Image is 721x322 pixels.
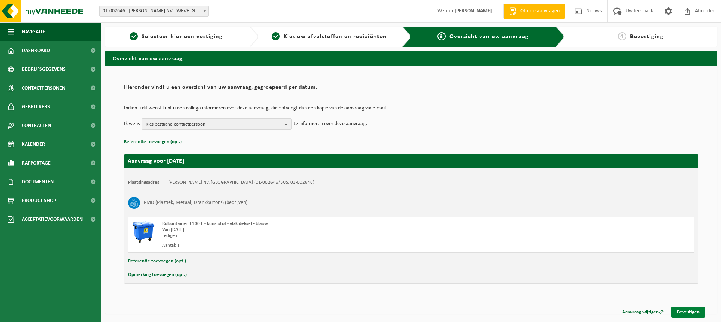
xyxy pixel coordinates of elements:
a: Bevestigen [671,307,705,318]
button: Opmerking toevoegen (opt.) [128,270,187,280]
strong: [PERSON_NAME] [454,8,492,14]
span: 01-002646 - ALBERT BRILLE NV - WEVELGEM [100,6,208,16]
button: Referentie toevoegen (opt.) [128,256,186,266]
span: 3 [437,32,446,40]
h3: PMD (Plastiek, Metaal, Drankkartons) (bedrijven) [144,197,247,209]
td: [PERSON_NAME] NV, [GEOGRAPHIC_DATA] (01-002646/BUS, 01-002646) [168,180,314,186]
span: Selecteer hier een vestiging [142,34,223,40]
span: 4 [618,32,626,40]
div: Aantal: 1 [162,243,441,249]
p: te informeren over deze aanvraag. [294,118,367,130]
span: Kalender [22,135,45,154]
span: Bedrijfsgegevens [22,60,66,79]
span: Overzicht van uw aanvraag [449,34,529,40]
a: Aanvraag wijzigen [617,307,669,318]
strong: Aanvraag voor [DATE] [128,158,184,164]
span: Rolcontainer 1100 L - kunststof - vlak deksel - blauw [162,221,268,226]
strong: Van [DATE] [162,227,184,232]
span: 1 [130,32,138,40]
img: WB-1100-HPE-BE-01.png [132,221,155,243]
button: Kies bestaand contactpersoon [142,118,292,130]
a: Offerte aanvragen [503,4,565,19]
a: 1Selecteer hier een vestiging [109,32,243,41]
a: 2Kies uw afvalstoffen en recipiënten [262,32,397,41]
span: Bevestiging [630,34,664,40]
span: Kies bestaand contactpersoon [146,119,282,130]
span: Navigatie [22,22,45,41]
span: Contactpersonen [22,79,65,97]
span: Offerte aanvragen [519,7,561,15]
h2: Overzicht van uw aanvraag [105,51,717,65]
span: Documenten [22,172,54,191]
h2: Hieronder vindt u een overzicht van uw aanvraag, gegroepeerd per datum. [124,84,698,94]
span: Kies uw afvalstoffen en recipiënten [284,34,387,40]
span: Gebruikers [22,97,50,116]
span: 01-002646 - ALBERT BRILLE NV - WEVELGEM [99,6,209,17]
span: Rapportage [22,154,51,172]
span: Acceptatievoorwaarden [22,210,83,229]
div: Ledigen [162,233,441,239]
span: Dashboard [22,41,50,60]
p: Ik wens [124,118,140,130]
span: 2 [272,32,280,40]
span: Product Shop [22,191,56,210]
p: Indien u dit wenst kunt u een collega informeren over deze aanvraag, die ontvangt dan een kopie v... [124,106,698,111]
strong: Plaatsingsadres: [128,180,161,185]
span: Contracten [22,116,51,135]
button: Referentie toevoegen (opt.) [124,137,182,147]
